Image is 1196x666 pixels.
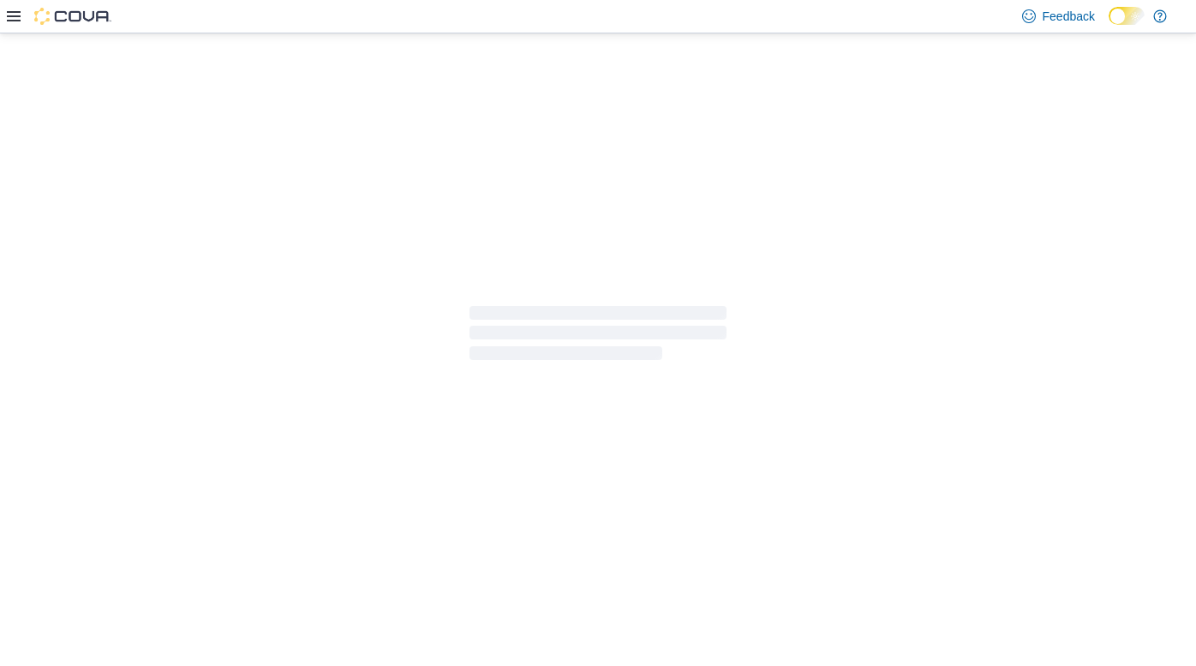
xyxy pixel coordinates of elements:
span: Loading [469,309,727,364]
input: Dark Mode [1109,7,1145,25]
span: Feedback [1043,8,1095,25]
img: Cova [34,8,111,25]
